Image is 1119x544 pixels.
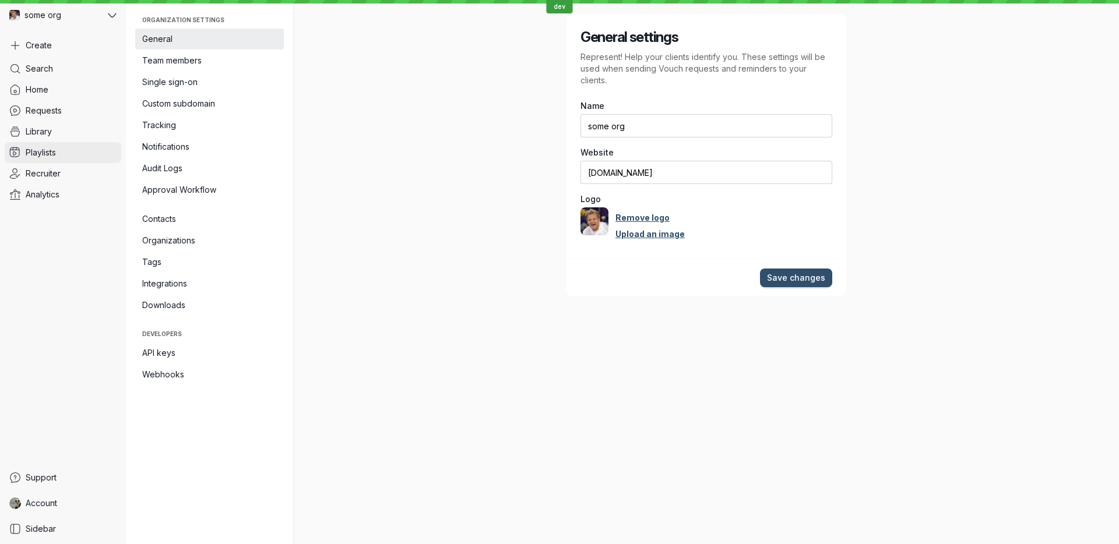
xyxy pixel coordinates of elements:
[26,472,57,483] span: Support
[580,147,614,158] span: Website
[135,136,284,157] a: Notifications
[142,141,277,153] span: Notifications
[135,252,284,273] a: Tags
[142,98,277,109] span: Custom subdomain
[580,193,601,205] span: Logo
[142,184,277,196] span: Approval Workflow
[135,273,284,294] a: Integrations
[760,269,832,287] button: Save changes
[580,100,604,112] span: Name
[142,347,277,359] span: API keys
[142,299,277,311] span: Downloads
[135,295,284,316] a: Downloads
[135,29,284,50] a: General
[26,63,53,75] span: Search
[5,58,121,79] a: Search
[5,35,121,56] button: Create
[135,115,284,136] a: Tracking
[5,79,121,100] a: Home
[142,330,277,337] span: Developers
[615,228,685,240] a: Upload an image
[5,121,121,142] a: Library
[5,493,121,514] a: Pro Teale avatarAccount
[5,5,105,26] div: some org
[26,147,56,158] span: Playlists
[135,179,284,200] a: Approval Workflow
[26,126,52,137] span: Library
[5,184,121,205] a: Analytics
[580,28,832,47] h2: General settings
[9,497,21,509] img: Pro Teale avatar
[5,5,121,26] button: some org avatarsome org
[26,168,61,179] span: Recruiter
[26,189,59,200] span: Analytics
[142,278,277,289] span: Integrations
[142,16,277,23] span: Organization settings
[5,163,121,184] a: Recruiter
[26,105,62,116] span: Requests
[26,84,48,96] span: Home
[142,55,277,66] span: Team members
[5,142,121,163] a: Playlists
[9,10,20,20] img: some org avatar
[135,158,284,179] a: Audit Logs
[142,163,277,174] span: Audit Logs
[135,50,284,71] a: Team members
[615,212,670,224] a: Remove logo
[135,230,284,251] a: Organizations
[135,364,284,385] a: Webhooks
[26,497,57,509] span: Account
[26,40,52,51] span: Create
[142,235,277,246] span: Organizations
[26,523,56,535] span: Sidebar
[580,207,608,235] button: some org avatar
[135,342,284,363] a: API keys
[142,119,277,131] span: Tracking
[5,100,121,121] a: Requests
[142,369,277,380] span: Webhooks
[142,76,277,88] span: Single sign-on
[767,272,825,284] span: Save changes
[142,33,277,45] span: General
[24,9,61,21] span: some org
[135,93,284,114] a: Custom subdomain
[142,256,277,268] span: Tags
[580,51,832,86] p: Represent! Help your clients identify you. These settings will be used when sending Vouch request...
[5,467,121,488] a: Support
[5,518,121,539] a: Sidebar
[142,213,277,225] span: Contacts
[135,209,284,229] a: Contacts
[135,72,284,93] a: Single sign-on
